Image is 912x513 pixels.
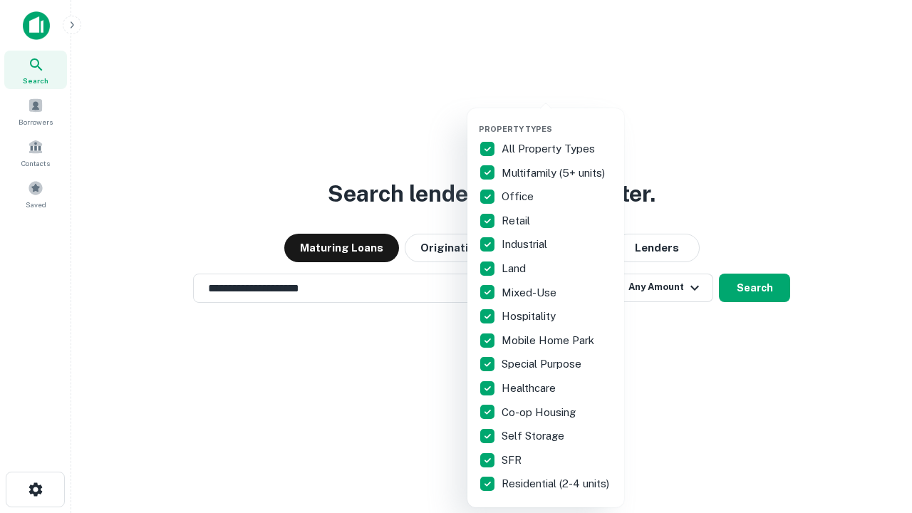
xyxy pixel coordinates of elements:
p: All Property Types [502,140,598,157]
p: Office [502,188,537,205]
p: Retail [502,212,533,229]
p: Special Purpose [502,356,584,373]
p: Mobile Home Park [502,332,597,349]
span: Property Types [479,125,552,133]
iframe: Chat Widget [841,399,912,467]
p: SFR [502,452,524,469]
p: Land [502,260,529,277]
p: Mixed-Use [502,284,559,301]
p: Co-op Housing [502,404,579,421]
p: Hospitality [502,308,559,325]
p: Multifamily (5+ units) [502,165,608,182]
p: Healthcare [502,380,559,397]
p: Self Storage [502,427,567,445]
p: Residential (2-4 units) [502,475,612,492]
p: Industrial [502,236,550,253]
